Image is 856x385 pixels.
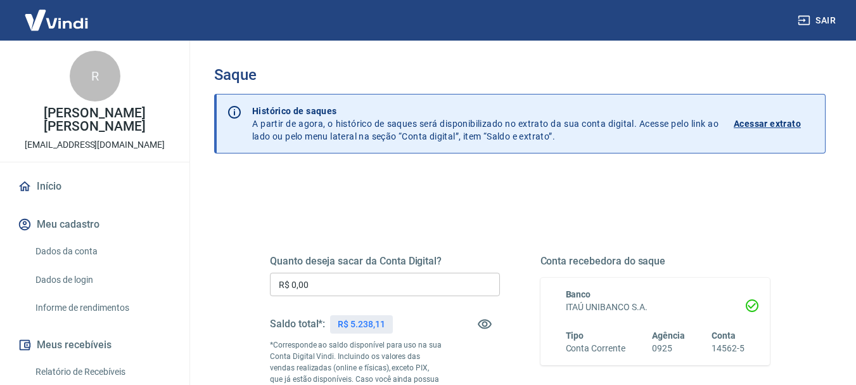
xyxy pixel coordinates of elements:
[15,211,174,238] button: Meu cadastro
[270,255,500,268] h5: Quanto deseja sacar da Conta Digital?
[652,330,685,341] span: Agência
[30,359,174,385] a: Relatório de Recebíveis
[15,331,174,359] button: Meus recebíveis
[10,107,179,133] p: [PERSON_NAME] [PERSON_NAME]
[566,330,584,341] span: Tipo
[566,301,745,314] h6: ITAÚ UNIBANCO S.A.
[252,105,719,117] p: Histórico de saques
[734,117,801,130] p: Acessar extrato
[712,342,744,355] h6: 14562-5
[566,289,591,299] span: Banco
[214,66,826,84] h3: Saque
[652,342,685,355] h6: 0925
[734,105,815,143] a: Acessar extrato
[712,330,736,341] span: Conta
[15,1,98,39] img: Vindi
[30,295,174,321] a: Informe de rendimentos
[795,9,841,32] button: Sair
[30,267,174,293] a: Dados de login
[25,138,165,152] p: [EMAIL_ADDRESS][DOMAIN_NAME]
[566,342,625,355] h6: Conta Corrente
[252,105,719,143] p: A partir de agora, o histórico de saques será disponibilizado no extrato da sua conta digital. Ac...
[540,255,770,268] h5: Conta recebedora do saque
[30,238,174,264] a: Dados da conta
[15,173,174,200] a: Início
[270,318,325,330] h5: Saldo total*:
[70,51,120,101] div: R
[338,318,385,331] p: R$ 5.238,11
